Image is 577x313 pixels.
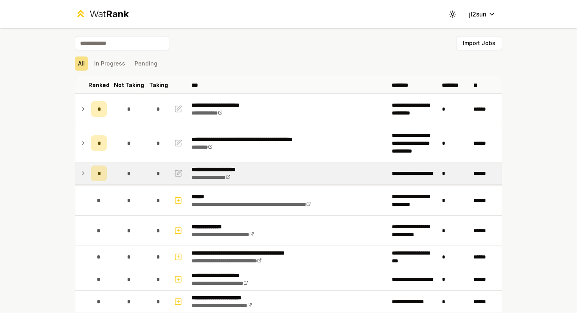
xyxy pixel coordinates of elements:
button: jl2sun [463,7,502,21]
button: Import Jobs [456,36,502,50]
div: Wat [89,8,129,20]
p: Taking [149,81,168,89]
button: Pending [131,56,161,71]
span: jl2sun [469,9,486,19]
p: Ranked [88,81,110,89]
a: WatRank [75,8,129,20]
p: Not Taking [114,81,144,89]
span: Rank [106,8,129,20]
button: In Progress [91,56,128,71]
button: All [75,56,88,71]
